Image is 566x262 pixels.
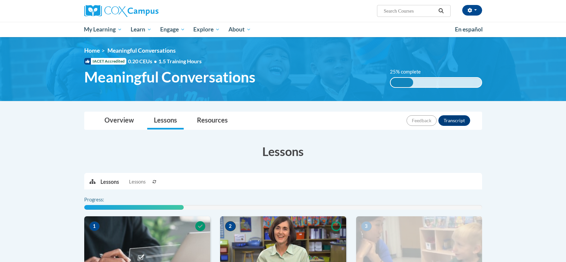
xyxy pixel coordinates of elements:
span: Lessons [129,178,146,185]
span: • [154,58,157,64]
div: 25% complete [391,78,413,87]
span: 1 [89,221,100,231]
span: Learn [131,26,152,33]
span: About [228,26,251,33]
button: Search [436,7,446,15]
img: Cox Campus [84,5,158,17]
span: Meaningful Conversations [84,68,255,86]
a: Explore [189,22,224,37]
a: About [224,22,255,37]
a: Resources [190,112,234,130]
h3: Lessons [84,143,482,160]
a: Overview [98,112,141,130]
span: Explore [193,26,220,33]
span: IACET Accredited [84,58,126,65]
a: Cox Campus [84,5,210,17]
a: Engage [156,22,189,37]
a: En español [451,23,487,36]
a: Lessons [147,112,184,130]
span: Meaningful Conversations [107,47,176,54]
span: En español [455,26,483,33]
p: Lessons [100,178,119,185]
span: 0.20 CEUs [128,58,158,65]
span: Engage [160,26,185,33]
div: Main menu [74,22,492,37]
span: 1.5 Training Hours [158,58,202,64]
span: 3 [361,221,372,231]
button: Feedback [407,115,437,126]
button: Account Settings [462,5,482,16]
a: Home [84,47,100,54]
button: Transcript [438,115,470,126]
a: My Learning [80,22,127,37]
label: 25% complete [390,68,428,76]
a: Learn [126,22,156,37]
span: 2 [225,221,236,231]
span: My Learning [84,26,122,33]
input: Search Courses [383,7,436,15]
label: Progress: [84,196,122,203]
